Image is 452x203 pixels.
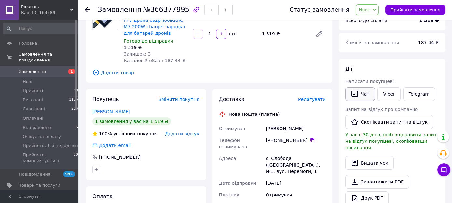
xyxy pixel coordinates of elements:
div: 1 519 ₴ [124,44,187,51]
a: Telegram [403,87,435,101]
span: Редагувати [298,97,326,102]
span: Доставка [219,96,245,102]
a: Viber [377,87,400,101]
div: 1 519 ₴ [259,29,310,38]
div: шт. [227,31,238,37]
span: Дії [345,66,352,72]
span: Оплата [92,193,113,199]
span: Адреса [219,156,236,161]
span: Рокаток [21,4,70,10]
span: Скасовані [23,106,45,112]
span: Повідомлення [19,171,50,177]
div: Додати email [98,142,131,149]
span: Покупець [92,96,119,102]
span: Дата відправки [219,181,256,186]
span: 2158 [71,106,80,112]
span: Відправлено [23,125,51,130]
div: Статус замовлення [290,7,349,13]
span: У вас є 30 днів, щоб відправити запит на відгук покупцеві, скопіювавши посилання. [345,132,437,150]
span: Нове [359,7,370,12]
span: Готово до відправки [124,38,173,44]
span: Каталог ProSale: 187.44 ₴ [124,58,185,63]
span: Прийняти замовлення [390,7,440,12]
span: Прийняті [23,88,43,94]
div: Ваш ID: 164589 [21,10,78,16]
div: Отримувач [265,189,327,201]
div: с. Слобода ([GEOGRAPHIC_DATA].), №1: вул. Перемоги, 1 [265,153,327,177]
div: Повернутися назад [85,7,90,13]
span: Прийнято, 1-й недодзвін [23,143,78,149]
div: Нова Пошта (платна) [227,111,281,117]
div: успішних покупок [92,130,157,137]
a: Завантажити PDF [345,175,409,189]
span: Замовлення [19,69,46,74]
a: [PERSON_NAME] [92,109,130,114]
span: Оплачені [23,115,43,121]
span: Прийнято, комплектується [23,152,74,164]
span: Нові [23,79,32,85]
span: Очікує на оплату [23,134,61,140]
div: 1 замовлення у вас на 1 519 ₴ [92,117,171,125]
span: 11758 [69,97,80,103]
div: Додати email [92,142,131,149]
button: Видати чек [345,156,394,170]
span: 580 [74,88,80,94]
span: Виконані [23,97,43,103]
span: 187.44 ₴ [418,40,439,45]
span: Платник [219,192,240,197]
b: 1 519 ₴ [419,18,439,23]
span: Написати покупцеві [345,79,394,84]
span: Замовлення [98,6,141,14]
div: [PERSON_NAME] [265,123,327,134]
span: №366377995 [143,6,189,14]
span: 1 [68,69,75,74]
span: Товари та послуги [19,183,60,188]
span: Додати товар [92,69,326,76]
span: Замовлення та повідомлення [19,51,78,63]
button: Скопіювати запит на відгук [345,115,433,129]
span: Залишок: 3 [124,51,151,57]
input: Пошук [3,23,81,34]
span: Отримувач [219,126,245,131]
span: 99+ [63,171,75,177]
button: Чат з покупцем [437,163,450,176]
span: 106 [74,152,80,164]
div: [PHONE_NUMBER] [98,154,141,160]
span: Головна [19,40,37,46]
a: Редагувати [313,27,326,40]
span: Змінити покупця [159,97,199,102]
button: Чат [345,87,375,101]
div: [PHONE_NUMBER] [266,137,326,143]
a: Прилад для заряджання та балансування батарей FPV дрона 6s2p ToolKitRC M7 200W charger зарядка дл... [124,5,185,36]
span: Комісія за замовлення [345,40,399,45]
div: [DATE] [265,177,327,189]
button: Прийняти замовлення [385,5,445,15]
span: 100% [99,131,112,136]
span: Телефон отримувача [219,138,247,149]
span: Запит на відгук про компанію [345,107,418,112]
span: Всього до сплати [345,18,387,23]
span: Додати відгук [165,131,199,136]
